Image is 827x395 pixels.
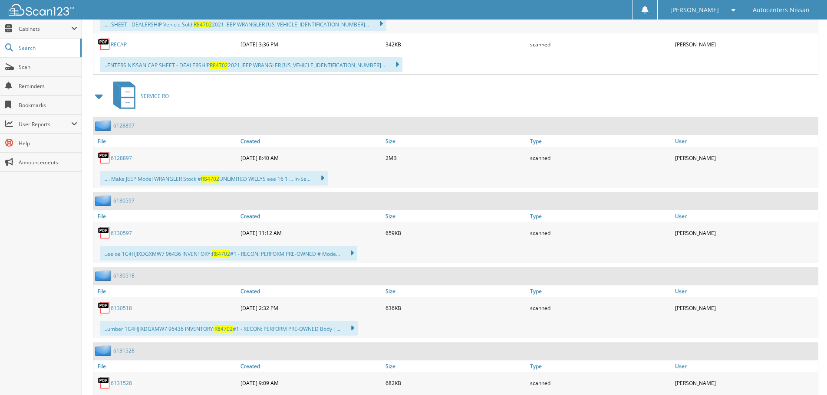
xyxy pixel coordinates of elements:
[214,325,233,333] span: R84702
[98,376,111,389] img: PDF.png
[238,374,383,392] div: [DATE] 9:09 AM
[95,345,113,356] img: folder2.png
[238,360,383,372] a: Created
[383,224,528,242] div: 659KB
[19,159,77,166] span: Announcements
[19,101,77,109] span: Bookmarks
[141,92,169,100] span: S E R V I C E R O
[111,41,127,48] a: RECAP
[19,25,71,33] span: Cabinets
[113,272,135,279] a: 6130518
[9,4,74,16] img: scan123-logo-white.svg
[673,135,818,147] a: User
[528,149,673,166] div: scanned
[784,353,827,395] iframe: Chat Widget
[238,210,383,222] a: Created
[93,135,238,147] a: File
[528,299,673,317] div: scanned
[212,250,230,258] span: R84702
[528,135,673,147] a: Type
[383,149,528,166] div: 2MB
[528,36,673,53] div: scanned
[19,140,77,147] span: Help
[201,175,219,183] span: R84702
[100,57,402,72] div: ...ENTERS NISSAN CAP SHEET - DEALERSHIP 2021 JEEP WRANGLER [US_VEHICLE_IDENTIFICATION_NUMBER]...
[673,224,818,242] div: [PERSON_NAME]
[673,36,818,53] div: [PERSON_NAME]
[673,374,818,392] div: [PERSON_NAME]
[383,36,528,53] div: 342KB
[93,285,238,297] a: File
[93,210,238,222] a: File
[19,44,76,52] span: Search
[100,321,358,336] div: ...umber 1C4HJIXDGXMW7 96436 INVENTORY: #1 - RECON: PERFORM PRE-OWNED Body |...
[528,285,673,297] a: Type
[111,229,132,237] a: 6130597
[95,195,113,206] img: folder2.png
[383,374,528,392] div: 682KB
[98,38,111,51] img: PDF.png
[98,226,111,239] img: PDF.png
[673,210,818,222] a: User
[194,21,212,28] span: R84702
[100,171,328,186] div: ..... Make JEEP Model WRANGLER Stock # UNLIMITED WILLYS eee 16 1 ... In-Se...
[673,285,818,297] a: User
[383,360,528,372] a: Size
[753,7,810,13] span: Autocenters Nissan
[108,79,169,113] a: SERVICE RO
[113,347,135,354] a: 6131528
[528,374,673,392] div: scanned
[111,154,132,162] a: 6128897
[113,122,135,129] a: 6128897
[19,121,71,128] span: User Reports
[383,135,528,147] a: Size
[383,299,528,317] div: 636KB
[673,299,818,317] div: [PERSON_NAME]
[93,360,238,372] a: File
[383,285,528,297] a: Size
[238,149,383,166] div: [DATE] 8:40 AM
[238,224,383,242] div: [DATE] 11:12 AM
[111,379,132,387] a: 6131528
[238,299,383,317] div: [DATE] 2:32 PM
[528,360,673,372] a: Type
[98,301,111,314] img: PDF.png
[113,197,135,204] a: 6130597
[98,151,111,164] img: PDF.png
[100,246,357,261] div: ...ee oe 1C4HJIXDGXMW7 96436 INVENTORY: #1 - RECON: PERFORM PRE-OWNED # Mode...
[670,7,719,13] span: [PERSON_NAME]
[95,120,113,131] img: folder2.png
[19,82,77,90] span: Reminders
[111,304,132,312] a: 6130518
[528,224,673,242] div: scanned
[210,62,228,69] span: R84702
[100,16,386,31] div: ..... SHEET - DEALERSHIP Vehicle Sold: 2021 JEEP WRANGLER [US_VEHICLE_IDENTIFICATION_NUMBER]...
[383,210,528,222] a: Size
[673,360,818,372] a: User
[95,270,113,281] img: folder2.png
[19,63,77,71] span: Scan
[238,285,383,297] a: Created
[673,149,818,166] div: [PERSON_NAME]
[238,36,383,53] div: [DATE] 3:36 PM
[528,210,673,222] a: Type
[238,135,383,147] a: Created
